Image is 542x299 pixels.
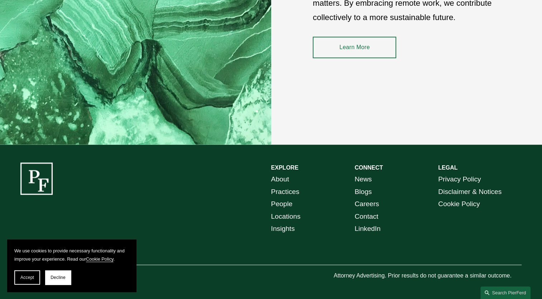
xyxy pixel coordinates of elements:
span: Accept [20,275,34,280]
a: Contact [355,210,378,223]
a: LinkedIn [355,223,381,235]
a: Cookie Policy [438,198,480,210]
a: Locations [271,210,301,223]
span: Decline [51,275,66,280]
a: Learn More [313,37,396,58]
a: Search this site [480,286,531,299]
a: Privacy Policy [438,173,481,186]
p: Attorney Advertising. Prior results do not guarantee a similar outcome. [334,271,522,281]
strong: EXPLORE [271,165,298,171]
a: People [271,198,293,210]
a: Careers [355,198,379,210]
a: Cookie Policy [86,256,114,262]
a: Disclaimer & Notices [438,186,502,198]
a: Insights [271,223,295,235]
strong: LEGAL [438,165,457,171]
a: About [271,173,289,186]
section: Cookie banner [7,239,136,292]
p: We use cookies to provide necessary functionality and improve your experience. Read our . [14,247,129,263]
button: Accept [14,270,40,285]
a: Practices [271,186,299,198]
button: Decline [45,270,71,285]
strong: CONNECT [355,165,383,171]
a: News [355,173,372,186]
a: Blogs [355,186,372,198]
